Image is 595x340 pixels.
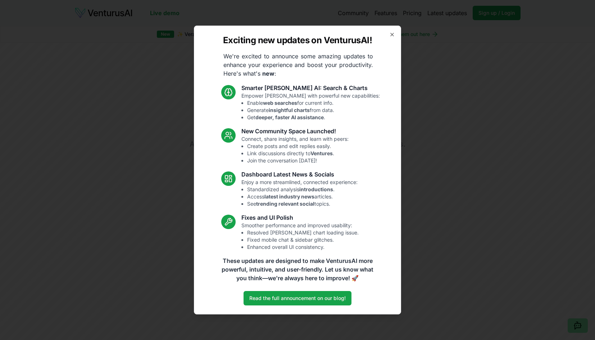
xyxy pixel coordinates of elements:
strong: insightful charts [269,107,310,113]
h3: Fixes and UI Polish [241,213,359,222]
li: Join the conversation [DATE]! [247,157,349,164]
h3: Smarter [PERSON_NAME] AI: Search & Charts [241,84,380,92]
h3: Dashboard Latest News & Socials [241,170,358,179]
strong: new [262,70,274,77]
h2: Exciting new updates on VenturusAI! [223,35,372,46]
li: Generate from data. [247,107,380,114]
li: Resolved [PERSON_NAME] chart loading issue. [247,229,359,236]
li: Enhanced overall UI consistency. [247,243,359,251]
p: Enjoy a more streamlined, connected experience: [241,179,358,207]
strong: web searches [263,100,297,106]
strong: latest industry news [264,193,314,200]
strong: trending relevant social [256,201,314,207]
a: Read the full announcement on our blog! [244,291,351,305]
p: Smoother performance and improved usability: [241,222,359,251]
strong: introductions [299,186,333,192]
p: We're excited to announce some amazing updates to enhance your experience and boost your producti... [218,52,379,78]
p: These updates are designed to make VenturusAI more powerful, intuitive, and user-friendly. Let us... [217,256,378,282]
li: Standardized analysis . [247,186,358,193]
p: Empower [PERSON_NAME] with powerful new capabilities: [241,92,380,121]
li: Access articles. [247,193,358,200]
li: Get . [247,114,380,121]
li: See topics. [247,200,358,207]
li: Link discussions directly to . [247,150,349,157]
li: Create posts and edit replies easily. [247,143,349,150]
strong: deeper, faster AI assistance [255,114,324,120]
li: Enable for current info. [247,99,380,107]
h3: New Community Space Launched! [241,127,349,135]
li: Fixed mobile chat & sidebar glitches. [247,236,359,243]
p: Connect, share insights, and learn with peers: [241,135,349,164]
strong: Ventures [310,150,333,156]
